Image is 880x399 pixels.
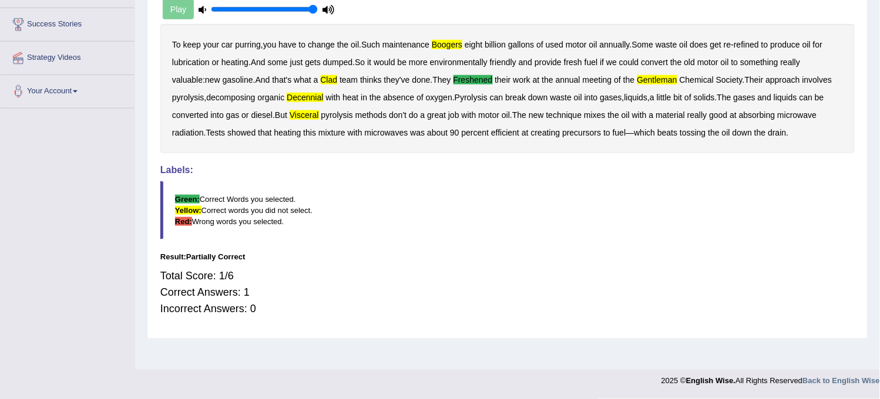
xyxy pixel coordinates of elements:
b: of [417,93,424,102]
b: oil [721,58,729,67]
b: And [251,58,266,67]
b: down [528,93,548,102]
b: used [546,40,563,49]
b: material [656,110,686,120]
b: mixes [584,110,606,120]
b: at [533,75,540,84]
b: clad [321,75,338,84]
b: into [210,110,224,120]
b: the [623,75,634,84]
b: break [505,93,526,102]
b: billion [485,40,506,49]
b: beats [657,128,677,137]
b: valuable [172,75,203,84]
b: meeting [583,75,612,84]
h4: Labels: [160,165,855,175]
a: Back to English Wise [803,377,880,386]
b: liquids [774,93,797,102]
b: creating [531,128,560,137]
b: decennial [287,93,323,102]
b: annually [600,40,630,49]
b: bit [674,93,683,102]
b: work [513,75,531,84]
b: boogers [432,40,462,49]
b: of [614,75,622,84]
b: with [348,128,362,137]
b: oil [502,110,510,120]
b: we [606,58,617,67]
b: car [221,40,233,49]
b: can [490,93,503,102]
b: approach [766,75,800,84]
b: convert [641,58,669,67]
b: They [433,75,451,84]
b: or [241,110,248,120]
b: efficient [491,128,519,137]
b: get [710,40,721,49]
b: do [409,110,418,120]
b: down [733,128,752,137]
b: friendly [490,58,516,67]
b: decomposing [206,93,255,102]
b: does [690,40,708,49]
b: gentleman [637,75,677,84]
b: visceral [290,110,319,120]
b: with [326,93,341,102]
b: solids [694,93,715,102]
b: technique [546,110,582,120]
b: great [427,110,446,120]
b: tossing [680,128,706,137]
b: showed [227,128,256,137]
b: involves [802,75,832,84]
b: really [781,58,800,67]
b: the [708,128,720,137]
b: if [600,58,604,67]
b: to [299,40,306,49]
b: waste [550,93,572,102]
b: motor [479,110,500,120]
b: Society [716,75,743,84]
b: freshened [454,75,493,84]
b: the [542,75,553,84]
b: Some [632,40,654,49]
b: lubrication [172,58,210,67]
b: Pyrolysis [455,93,488,102]
b: to [731,58,738,67]
b: have [278,40,296,49]
b: re [724,40,731,49]
div: Result: [160,251,855,262]
b: gasoline [223,75,253,84]
b: the [370,93,381,102]
b: that [258,128,271,137]
b: their [495,75,510,84]
b: could [619,58,639,67]
b: was [410,128,425,137]
b: pyrolysis [321,110,352,120]
b: oil [802,40,811,49]
b: and [758,93,771,102]
b: to [761,40,768,49]
b: oil [680,40,688,49]
b: the [670,58,681,67]
b: a [421,110,425,120]
b: Such [361,40,380,49]
b: with [632,110,647,120]
b: new [205,75,220,84]
b: Green: [175,195,200,204]
b: don't [389,110,407,120]
b: what [294,75,311,84]
b: oil [622,110,630,120]
b: a [314,75,318,84]
b: Their [745,75,764,84]
b: the [754,128,765,137]
b: liquids [624,93,648,102]
b: gallons [508,40,534,49]
b: To [172,40,181,49]
b: microwave [778,110,817,120]
b: drain [768,128,787,137]
b: done [412,75,431,84]
b: maintenance [382,40,429,49]
b: oil [589,40,597,49]
b: in [361,93,367,102]
b: heating [221,58,248,67]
